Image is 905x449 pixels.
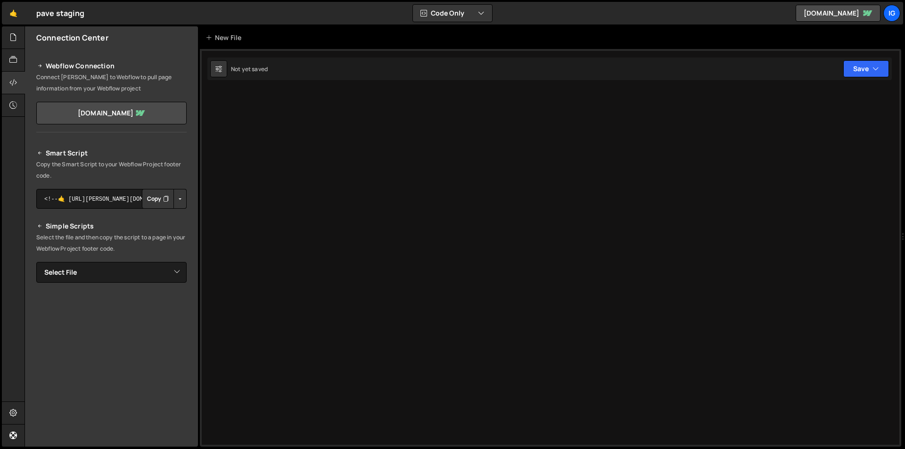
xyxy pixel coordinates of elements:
h2: Webflow Connection [36,60,187,72]
div: New File [206,33,245,42]
button: Copy [142,189,174,209]
a: ig [883,5,900,22]
div: Not yet saved [231,65,268,73]
a: [DOMAIN_NAME] [36,102,187,124]
a: [DOMAIN_NAME] [796,5,880,22]
textarea: <!--🤙 [URL][PERSON_NAME][DOMAIN_NAME]> <script>document.addEventListener("DOMContentLoaded", func... [36,189,187,209]
h2: Connection Center [36,33,108,43]
h2: Smart Script [36,147,187,159]
button: Code Only [413,5,492,22]
h2: Simple Scripts [36,220,187,232]
a: 🤙 [2,2,25,24]
p: Select the file and then copy the script to a page in your Webflow Project footer code. [36,232,187,254]
p: Copy the Smart Script to your Webflow Project footer code. [36,159,187,181]
iframe: YouTube video player [36,298,188,383]
div: Button group with nested dropdown [142,189,187,209]
button: Save [843,60,889,77]
div: pave staging [36,8,84,19]
p: Connect [PERSON_NAME] to Webflow to pull page information from your Webflow project [36,72,187,94]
